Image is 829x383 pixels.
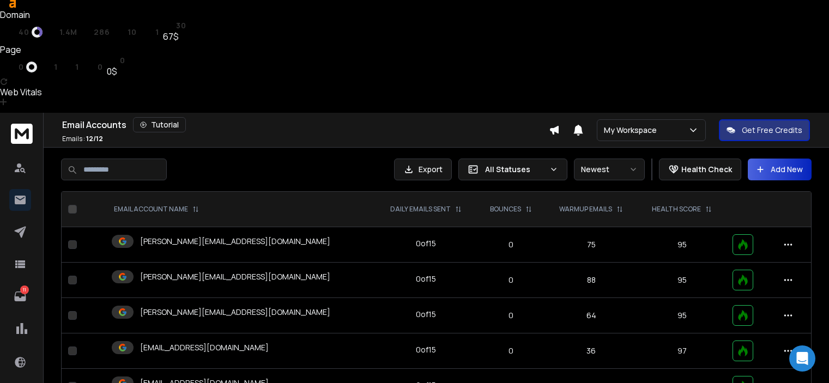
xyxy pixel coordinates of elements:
div: EMAIL ACCOUNT NAME [114,205,199,214]
button: Export [394,159,452,180]
div: Email Accounts [62,117,549,132]
a: dr40 [5,27,43,38]
p: Get Free Credits [742,125,802,136]
button: Get Free Credits [719,119,810,141]
span: kw [141,28,153,37]
a: st0 [107,56,125,65]
p: BOUNCES [490,205,521,214]
p: WARMUP EMAILS [559,205,612,214]
td: 88 [545,263,638,298]
td: 64 [545,298,638,333]
td: 95 [638,227,726,263]
td: 95 [638,298,726,333]
span: 12 / 12 [86,134,103,143]
p: Emails : [62,135,103,143]
button: Health Check [659,159,741,180]
a: ar1.4M [47,28,77,37]
a: rp1 [41,63,57,71]
p: [PERSON_NAME][EMAIL_ADDRESS][DOMAIN_NAME] [140,236,330,247]
a: kw1 [141,28,159,37]
span: kw [83,63,95,71]
a: 11 [9,285,31,307]
span: 0 [19,63,24,71]
span: dr [5,28,16,37]
span: 10 [128,28,136,37]
p: 0 [483,275,538,285]
button: Newest [574,159,645,180]
span: rp [41,63,51,71]
span: 0 [98,63,103,71]
div: 0 of 15 [416,309,436,320]
div: 67$ [163,30,186,43]
p: 0 [483,345,538,356]
a: rd10 [114,28,137,37]
span: 0 [120,56,125,65]
td: 75 [545,227,638,263]
a: kw0 [83,63,102,71]
span: rp [82,28,92,37]
button: Add New [748,159,812,180]
span: ur [5,63,16,71]
div: Open Intercom Messenger [789,345,815,372]
span: 30 [176,21,186,30]
a: rd1 [62,63,78,71]
span: 286 [94,28,110,37]
p: [PERSON_NAME][EMAIL_ADDRESS][DOMAIN_NAME] [140,271,330,282]
span: ar [47,28,57,37]
td: 97 [638,333,726,369]
span: st [107,56,117,65]
td: 36 [545,333,638,369]
span: 1 [155,28,159,37]
div: 0 of 15 [416,273,436,284]
button: Tutorial [133,117,186,132]
span: 1 [75,63,79,71]
span: rd [62,63,72,71]
p: My Workspace [604,125,661,136]
div: 0 of 15 [416,238,436,249]
div: 0$ [107,65,125,78]
span: 40 [19,28,29,37]
p: 0 [483,310,538,321]
span: st [163,21,173,30]
div: 0 of 15 [416,344,436,355]
a: rp286 [82,28,110,37]
p: 11 [20,285,29,294]
span: 1 [54,63,58,71]
a: ur0 [5,62,37,72]
p: 0 [483,239,538,250]
p: Health Check [681,164,732,175]
a: st30 [163,21,186,30]
span: 1.4M [59,28,77,37]
td: 95 [638,263,726,298]
span: rd [114,28,125,37]
p: All Statuses [485,164,545,175]
p: DAILY EMAILS SENT [390,205,451,214]
p: [PERSON_NAME][EMAIL_ADDRESS][DOMAIN_NAME] [140,307,330,318]
p: [EMAIL_ADDRESS][DOMAIN_NAME] [140,342,269,353]
p: HEALTH SCORE [652,205,701,214]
